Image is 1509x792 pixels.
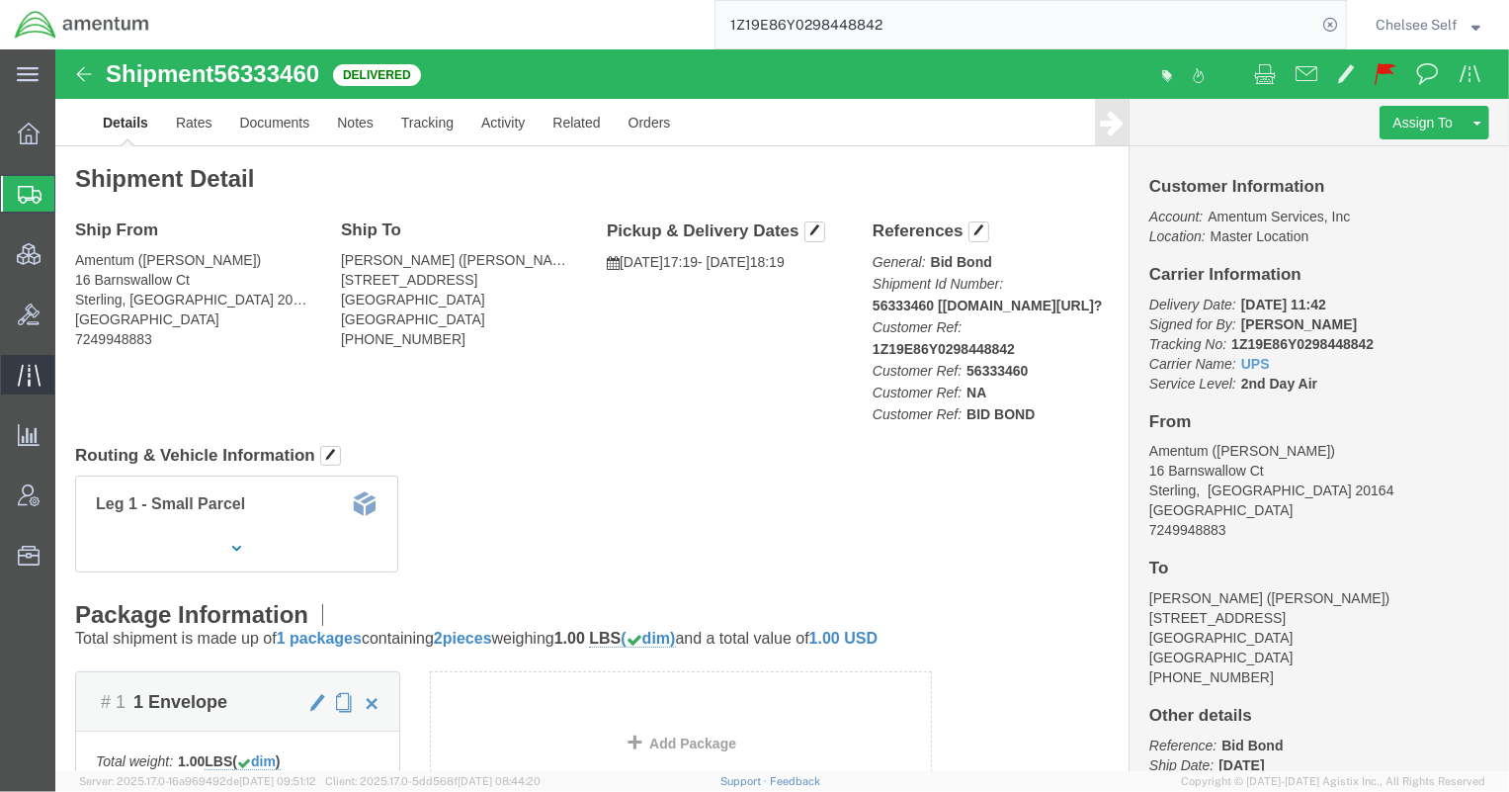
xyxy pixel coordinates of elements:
span: Server: 2025.17.0-16a969492de [79,775,316,787]
button: Chelsee Self [1375,13,1481,37]
iframe: FS Legacy Container [55,49,1509,771]
span: Copyright © [DATE]-[DATE] Agistix Inc., All Rights Reserved [1181,773,1485,790]
a: Feedback [770,775,820,787]
span: Client: 2025.17.0-5dd568f [325,775,541,787]
a: Support [720,775,770,787]
span: [DATE] 09:51:12 [239,775,316,787]
span: [DATE] 08:44:20 [458,775,541,787]
img: logo [14,10,150,40]
span: Chelsee Self [1376,14,1458,36]
input: Search for shipment number, reference number [715,1,1316,48]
